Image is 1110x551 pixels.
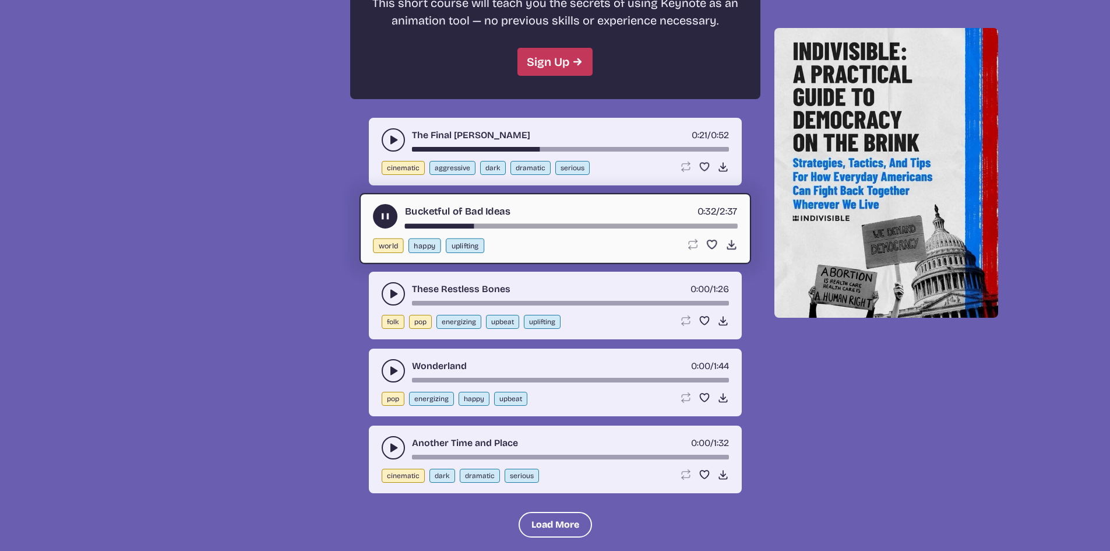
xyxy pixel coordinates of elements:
button: Favorite [699,392,710,403]
button: Favorite [699,161,710,173]
div: / [690,282,729,296]
button: play-pause toggle [382,282,405,306]
a: The Final [PERSON_NAME] [412,128,530,142]
span: 0:52 [711,129,729,141]
div: song-time-bar [404,223,737,228]
button: dramatic [460,469,500,483]
div: song-time-bar [412,455,729,459]
button: Favorite [699,469,710,480]
button: energizing [436,315,481,329]
button: dark [480,161,506,175]
button: cinematic [382,161,425,175]
button: pop [409,315,432,329]
button: happy [408,238,441,253]
div: / [697,204,737,219]
a: Bucketful of Bad Ideas [404,204,510,219]
button: play-pause toggle [382,128,405,152]
button: dark [429,469,455,483]
button: serious [555,161,590,175]
button: happy [459,392,489,406]
button: upbeat [486,315,519,329]
span: 1:44 [714,360,729,371]
span: timer [690,283,710,294]
button: world [373,238,404,253]
button: Favorite [706,238,718,251]
button: Favorite [699,315,710,327]
div: song-time-bar [412,301,729,306]
div: / [691,359,729,373]
button: play-pause toggle [373,204,397,229]
button: dramatic [510,161,551,175]
button: pop [382,392,404,406]
a: Wonderland [412,359,467,373]
button: upbeat [494,392,527,406]
span: 1:26 [713,283,729,294]
button: uplifting [446,238,484,253]
button: Loop [680,392,692,403]
button: play-pause toggle [382,359,405,382]
button: Loop [680,315,692,327]
button: serious [505,469,539,483]
button: Loop [680,161,692,173]
button: folk [382,315,404,329]
span: 1:32 [714,437,729,448]
button: energizing [409,392,454,406]
div: song-time-bar [412,378,729,382]
a: These Restless Bones [412,282,510,296]
button: uplifting [524,315,561,329]
button: aggressive [429,161,475,175]
span: timer [691,360,710,371]
span: timer [691,437,710,448]
span: timer [692,129,707,141]
button: cinematic [382,469,425,483]
button: Loop [680,469,692,480]
a: Another Time and Place [412,436,518,450]
span: 2:37 [720,205,737,217]
span: timer [697,205,716,217]
div: / [691,436,729,450]
a: Sign Up [517,48,593,76]
button: Load More [519,512,592,538]
img: Help save our democracy! [774,28,998,318]
div: / [692,128,729,142]
button: Loop [686,238,698,251]
div: song-time-bar [412,147,729,152]
button: play-pause toggle [382,436,405,459]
